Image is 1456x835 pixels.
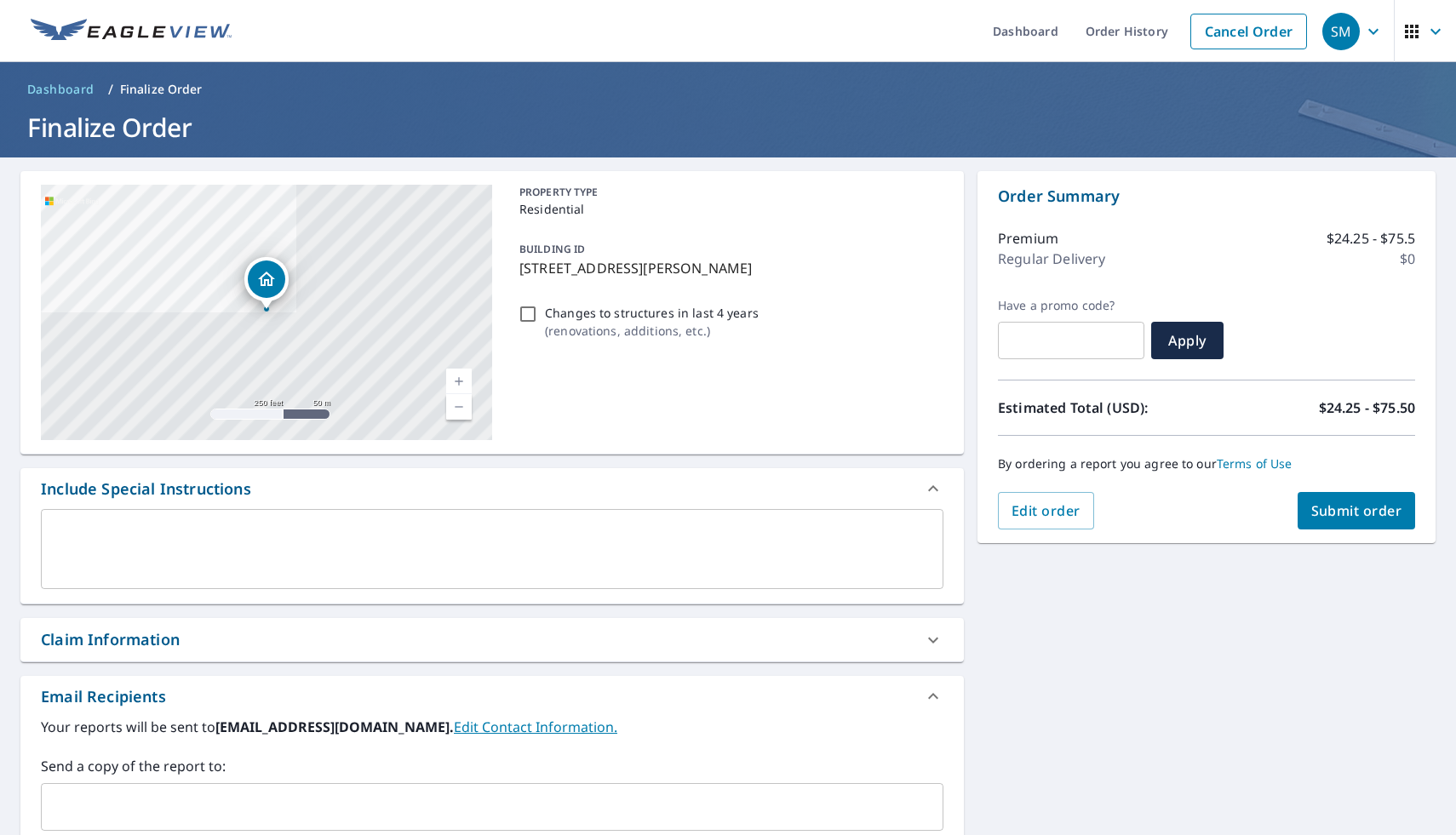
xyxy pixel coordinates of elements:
p: $24.25 - $75.50 [1319,397,1415,418]
p: Order Summary [998,185,1415,208]
li: / [108,79,113,100]
p: Changes to structures in last 4 years [545,304,759,322]
p: ( renovations, additions, etc. ) [545,322,759,340]
p: Premium [998,228,1058,249]
p: BUILDING ID [519,242,585,256]
a: Current Level 17, Zoom Out [446,394,472,420]
p: Finalize Order [120,81,203,98]
p: PROPERTY TYPE [519,185,937,200]
label: Send a copy of the report to: [41,756,943,776]
label: Your reports will be sent to [41,717,943,737]
button: Submit order [1298,492,1416,529]
div: Claim Information [41,628,180,651]
nav: breadcrumb [20,76,1436,103]
h1: Finalize Order [20,110,1436,145]
a: Current Level 17, Zoom In [446,369,472,394]
span: Submit order [1311,501,1402,520]
span: Edit order [1012,501,1081,520]
a: Dashboard [20,76,101,103]
div: Email Recipients [41,685,166,708]
button: Edit order [998,492,1094,529]
b: [EMAIL_ADDRESS][DOMAIN_NAME]. [215,718,454,736]
p: Estimated Total (USD): [998,397,1207,418]
label: Have a promo code? [998,298,1144,313]
p: By ordering a report you agree to our [998,456,1415,472]
div: Include Special Instructions [20,468,964,509]
p: $24.25 - $75.5 [1327,228,1415,249]
div: Dropped pin, building 1, Residential property, 14892 Roslyn Way Thornton, CO 80602 [244,257,289,310]
span: Dashboard [27,81,95,98]
a: Cancel Order [1190,14,1307,49]
span: Apply [1165,331,1210,350]
p: Regular Delivery [998,249,1105,269]
div: Claim Information [20,618,964,661]
div: SM [1322,13,1360,50]
a: Terms of Use [1217,455,1293,472]
img: EV Logo [31,19,232,44]
div: Include Special Instructions [41,478,251,500]
a: EditContactInfo [454,718,617,736]
button: Apply [1151,322,1224,359]
div: Email Recipients [20,676,964,717]
p: $0 [1400,249,1415,269]
p: Residential [519,200,937,218]
p: [STREET_ADDRESS][PERSON_NAME] [519,258,937,278]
